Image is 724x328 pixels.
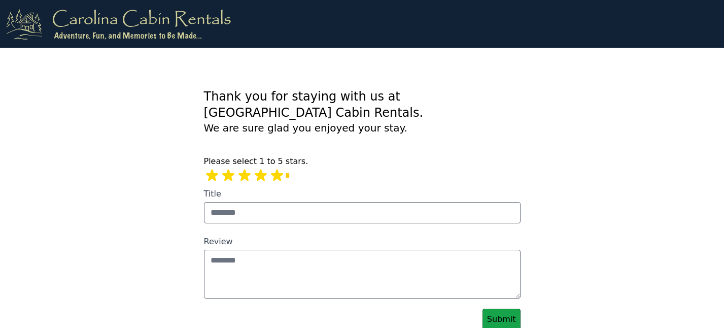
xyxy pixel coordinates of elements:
input: Title [204,202,521,223]
p: Please select 1 to 5 stars. [204,155,521,168]
span: Review [204,237,233,246]
span: Title [204,189,221,199]
img: logo.png [6,8,231,40]
textarea: Review [204,250,521,299]
h1: Thank you for staying with us at [GEOGRAPHIC_DATA] Cabin Rentals. [204,88,521,121]
p: We are sure glad you enjoyed your stay. [204,121,521,143]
